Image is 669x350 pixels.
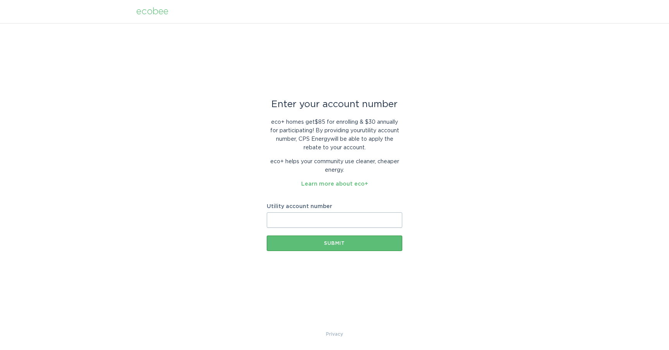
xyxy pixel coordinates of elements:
label: Utility account number [267,204,402,209]
a: Learn more about eco+ [301,181,368,187]
button: Submit [267,236,402,251]
p: eco+ helps your community use cleaner, cheaper energy. [267,157,402,174]
div: Submit [271,241,398,246]
div: Enter your account number [267,100,402,109]
a: Privacy Policy & Terms of Use [326,330,343,338]
p: eco+ homes get $85 for enrolling & $30 annually for participating ! By providing your utility acc... [267,118,402,152]
div: ecobee [136,7,168,16]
